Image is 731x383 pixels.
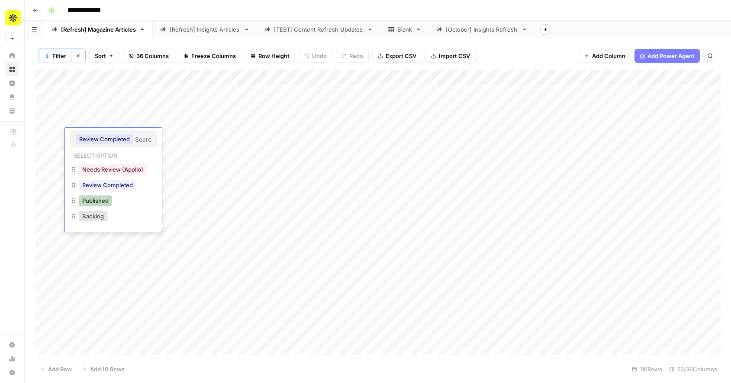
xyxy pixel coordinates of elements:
[372,49,422,63] button: Export CSV
[5,76,19,90] a: Insights
[44,21,153,38] a: [Refresh] Magazine Articles
[274,25,364,34] div: [TEST] Content Refresh Updates
[48,365,72,373] span: Add Row
[579,49,631,63] button: Add Column
[5,90,19,104] a: Opportunities
[425,49,476,63] button: Import CSV
[90,365,125,373] span: Add 10 Rows
[429,21,535,38] a: [October] Insights Refresh
[89,49,119,63] button: Sort
[5,104,19,118] a: Your Data
[380,21,429,38] a: Blank
[5,10,21,26] img: Apollo Logo
[70,162,157,178] div: Needs Review (Apollo)
[79,164,147,175] button: Needs Review (Apollo)
[45,52,50,59] div: 1
[446,25,518,34] div: [October] Insights Refresh
[46,52,48,59] span: 1
[170,25,240,34] div: [Refresh] Insights Articles
[257,21,380,38] a: [TEST] Content Refresh Updates
[5,338,19,352] a: Settings
[592,52,625,60] span: Add Column
[258,52,290,60] span: Row Height
[70,209,157,225] div: Backlog
[336,49,369,63] button: Redo
[191,52,236,60] span: Freeze Columns
[70,178,157,194] div: Review Completed
[79,195,112,206] button: Published
[634,49,700,63] button: Add Power Agent
[123,49,174,63] button: 36 Columns
[52,52,66,60] span: Filter
[95,52,106,60] span: Sort
[70,194,157,209] div: Published
[178,49,242,63] button: Freeze Columns
[76,134,133,144] button: Review Completed
[39,49,71,63] button: 1Filter
[5,49,19,62] a: Home
[245,49,295,63] button: Row Height
[77,362,130,376] button: Add 10 Rows
[397,25,412,34] div: Blank
[5,352,19,366] a: Usage
[666,362,721,376] div: 22/36 Columns
[70,149,121,160] p: Select option
[5,7,19,29] button: Workspace: Apollo
[312,52,327,60] span: Undo
[386,52,416,60] span: Export CSV
[79,180,136,190] button: Review Completed
[628,362,666,376] div: 116 Rows
[135,135,151,143] input: Search or create
[349,52,363,60] span: Redo
[79,211,107,221] button: Backlog
[35,362,77,376] button: Add Row
[439,52,470,60] span: Import CSV
[647,52,695,60] span: Add Power Agent
[136,52,169,60] span: 36 Columns
[5,366,19,380] button: Help + Support
[299,49,332,63] button: Undo
[5,62,19,76] a: Browse
[61,25,136,34] div: [Refresh] Magazine Articles
[153,21,257,38] a: [Refresh] Insights Articles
